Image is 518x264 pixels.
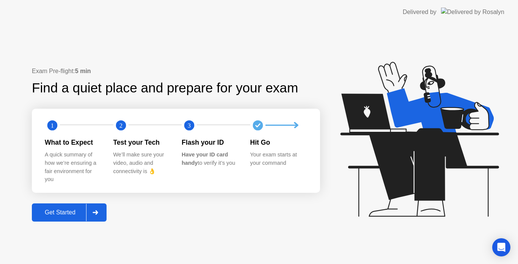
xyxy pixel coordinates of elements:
div: Test your Tech [113,137,170,147]
img: Delivered by Rosalyn [441,8,504,16]
div: Your exam starts at your command [250,151,307,167]
div: to verify it’s you [182,151,238,167]
div: Flash your ID [182,137,238,147]
text: 3 [188,122,191,129]
div: Get Started [34,209,86,216]
div: Exam Pre-flight: [32,67,320,76]
div: What to Expect [45,137,101,147]
button: Get Started [32,203,107,222]
div: Find a quiet place and prepare for your exam [32,78,299,98]
text: 2 [119,122,122,129]
div: We’ll make sure your video, audio and connectivity is 👌 [113,151,170,175]
b: 5 min [75,68,91,74]
div: Hit Go [250,137,307,147]
b: Have your ID card handy [182,152,228,166]
text: 1 [51,122,54,129]
div: A quick summary of how we’re ensuring a fair environment for you [45,151,101,183]
div: Delivered by [403,8,436,17]
div: Open Intercom Messenger [492,238,510,256]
